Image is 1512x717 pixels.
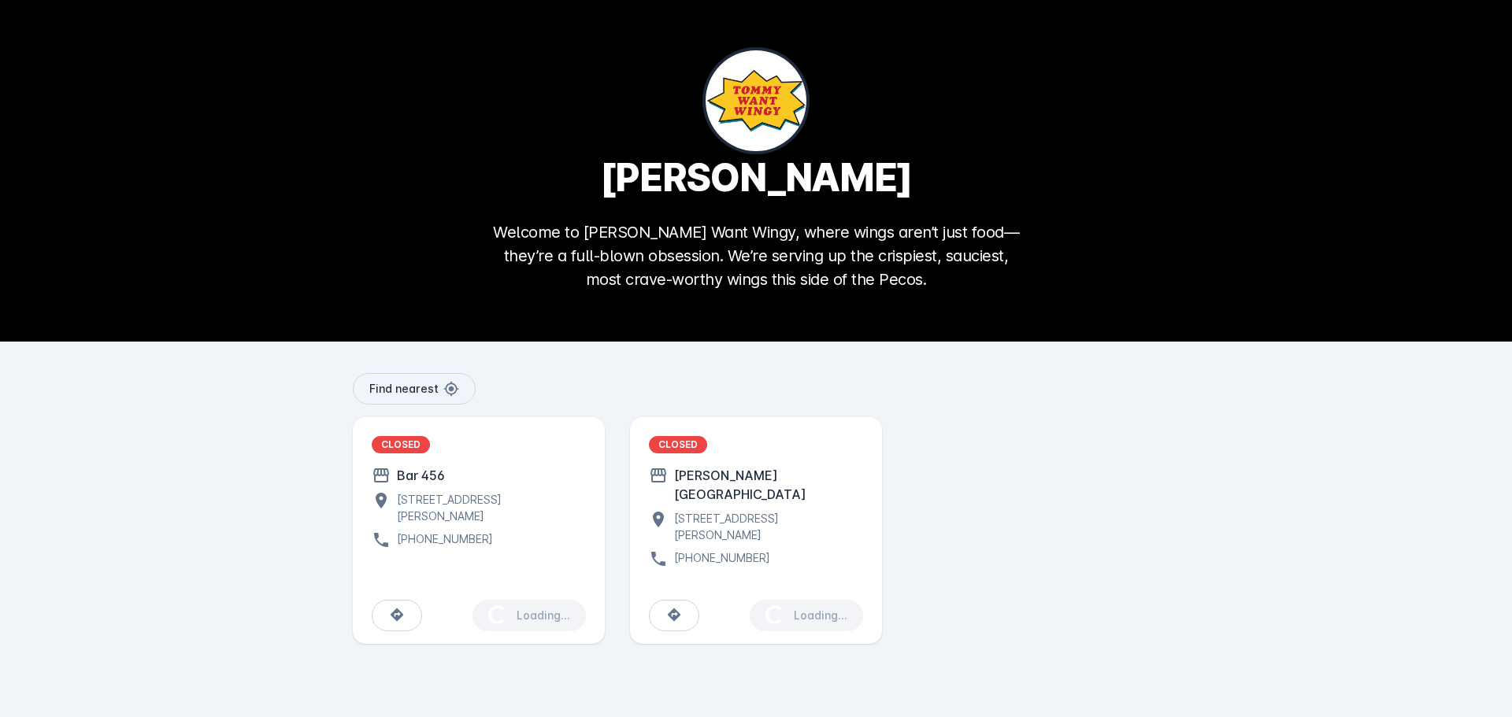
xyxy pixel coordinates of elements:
div: [PHONE_NUMBER] [391,530,493,549]
div: CLOSED [649,436,707,453]
div: [PHONE_NUMBER] [668,549,770,568]
div: CLOSED [372,436,430,453]
span: Find nearest [369,383,439,394]
div: [PERSON_NAME][GEOGRAPHIC_DATA] [668,466,863,504]
div: [STREET_ADDRESS][PERSON_NAME] [391,491,586,524]
div: [STREET_ADDRESS][PERSON_NAME] [668,510,863,543]
div: Bar 456 [391,466,445,485]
